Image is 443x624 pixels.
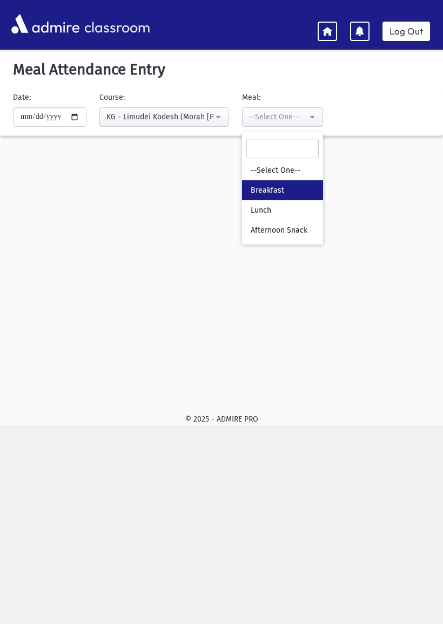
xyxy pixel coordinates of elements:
[9,11,82,36] img: AdmirePro
[249,111,307,123] div: --Select One--
[13,92,31,103] label: Date:
[242,107,323,127] button: --Select One--
[251,205,271,216] span: Lunch
[106,111,213,123] div: KG - Limudei Kodesh (Morah [PERSON_NAME])
[9,60,434,79] h5: Meal Attendance Entry
[242,92,260,103] label: Meal:
[82,10,150,38] span: classroom
[382,22,430,41] a: Log Out
[246,139,319,158] input: Search
[9,413,434,425] div: © 2025 - ADMIRE PRO
[99,107,229,127] button: KG - Limudei Kodesh (Morah Leah Greenfield)
[251,185,284,196] span: Breakfast
[251,225,307,236] span: Afternoon Snack
[251,165,301,176] span: --Select One--
[99,92,125,103] label: Course:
